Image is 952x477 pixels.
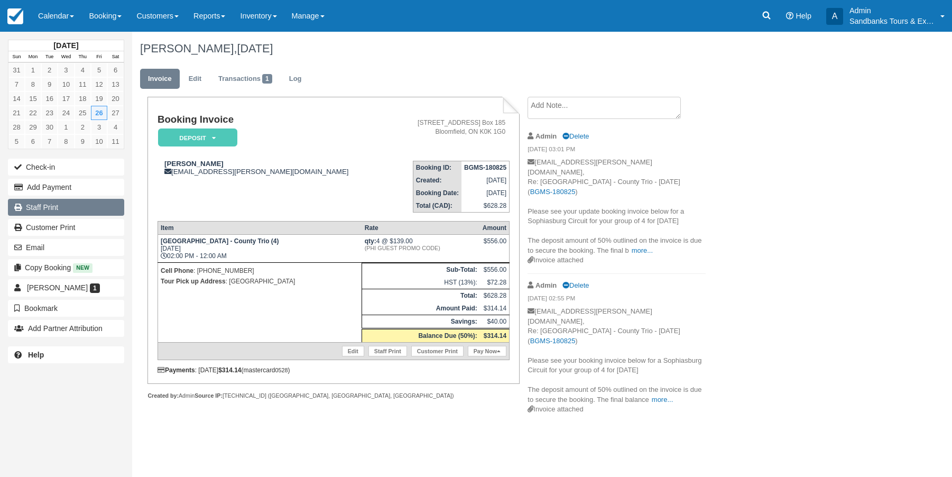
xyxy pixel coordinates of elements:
td: $628.28 [480,289,510,302]
th: Rate [362,222,480,235]
span: New [73,263,93,272]
a: 26 [91,106,107,120]
img: checkfront-main-nav-mini-logo.png [7,8,23,24]
a: 1 [25,63,41,77]
td: $72.28 [480,276,510,289]
a: 31 [8,63,25,77]
a: Customer Print [411,346,464,356]
a: Delete [562,281,589,289]
button: Add Payment [8,179,124,196]
strong: [DATE] [53,41,78,50]
td: [DATE] [461,174,510,187]
button: Bookmark [8,300,124,317]
th: Total (CAD): [413,199,461,213]
p: [EMAIL_ADDRESS][PERSON_NAME][DOMAIN_NAME], Re: [GEOGRAPHIC_DATA] - County Trio - [DATE] ( ) Pleas... [528,307,706,405]
th: Tue [41,51,58,63]
td: $40.00 [480,315,510,329]
address: [STREET_ADDRESS] Box 185 Bloomfield, ON K0K 1G0 [395,118,505,136]
div: $556.00 [483,237,506,253]
em: Deposit [158,129,237,147]
div: A [826,8,843,25]
a: Transactions1 [210,69,280,89]
strong: Payments [158,366,195,374]
a: 25 [75,106,91,120]
div: Invoice attached [528,255,706,265]
a: 16 [41,91,58,106]
th: Balance Due (50%): [362,329,480,343]
th: Item [158,222,362,235]
a: 8 [25,77,41,91]
a: Delete [562,132,589,140]
div: Admin [TECHNICAL_ID] ([GEOGRAPHIC_DATA], [GEOGRAPHIC_DATA], [GEOGRAPHIC_DATA]) [147,392,519,400]
a: 6 [107,63,124,77]
div: : [DATE] (mastercard ) [158,366,510,374]
span: [PERSON_NAME] [27,283,88,292]
a: Edit [342,346,364,356]
td: $556.00 [480,263,510,277]
td: $314.14 [480,302,510,315]
a: 19 [91,91,107,106]
a: 2 [75,120,91,134]
a: 4 [107,120,124,134]
a: 24 [58,106,74,120]
a: BGMS-180825 [530,337,576,345]
th: Thu [75,51,91,63]
th: Sub-Total: [362,263,480,277]
strong: BGMS-180825 [464,164,506,171]
a: 9 [75,134,91,149]
a: Log [281,69,310,89]
p: : [GEOGRAPHIC_DATA] [161,276,359,287]
h1: Booking Invoice [158,114,391,125]
a: 2 [41,63,58,77]
a: 28 [8,120,25,134]
a: 17 [58,91,74,106]
span: [DATE] [237,42,273,55]
a: [PERSON_NAME] 1 [8,279,124,296]
em: [DATE] 03:01 PM [528,145,706,157]
strong: Cell Phone [161,267,193,274]
a: Invoice [140,69,180,89]
a: 4 [75,63,91,77]
th: Amount Paid: [362,302,480,315]
strong: Admin [535,281,557,289]
th: Savings: [362,315,480,329]
a: 3 [58,63,74,77]
a: 1 [58,120,74,134]
a: 7 [41,134,58,149]
a: 10 [91,134,107,149]
a: BGMS-180825 [530,188,576,196]
th: Wed [58,51,74,63]
th: Created: [413,174,461,187]
h1: [PERSON_NAME], [140,42,838,55]
th: Fri [91,51,107,63]
p: [EMAIL_ADDRESS][PERSON_NAME][DOMAIN_NAME], Re: [GEOGRAPHIC_DATA] - County Trio - [DATE] ( ) Pleas... [528,158,706,255]
a: 30 [41,120,58,134]
a: 13 [107,77,124,91]
a: 10 [58,77,74,91]
a: 20 [107,91,124,106]
a: Help [8,346,124,363]
a: Customer Print [8,219,124,236]
small: 0528 [275,367,288,373]
th: Mon [25,51,41,63]
a: 29 [25,120,41,134]
th: Sun [8,51,25,63]
a: Edit [181,69,209,89]
button: Check-in [8,159,124,176]
div: Invoice attached [528,405,706,415]
th: Amount [480,222,510,235]
td: HST (13%): [362,276,480,289]
span: Help [796,12,811,20]
strong: [GEOGRAPHIC_DATA] - County Trio (4) [161,237,279,245]
p: Sandbanks Tours & Experiences [849,16,934,26]
strong: $314.14 [484,332,506,340]
td: [DATE] [461,187,510,199]
th: Total: [362,289,480,302]
a: 11 [107,134,124,149]
a: Staff Print [8,199,124,216]
a: 27 [107,106,124,120]
a: 18 [75,91,91,106]
a: 14 [8,91,25,106]
span: 1 [90,283,100,293]
span: 1 [262,74,272,84]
